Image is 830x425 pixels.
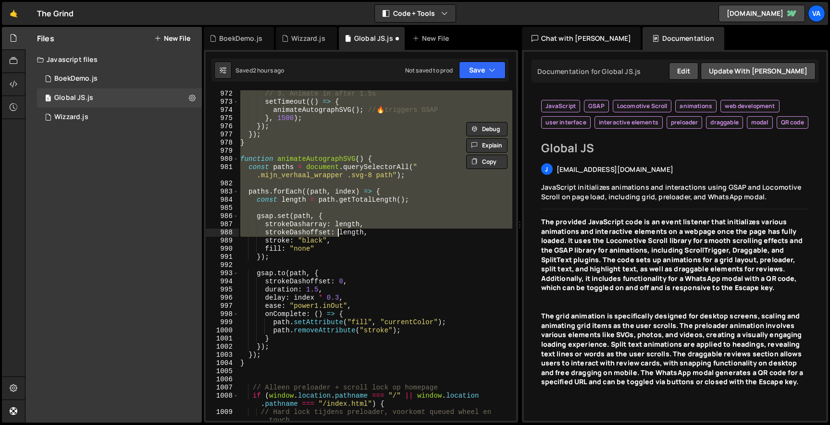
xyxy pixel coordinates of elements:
h2: Files [37,33,54,44]
a: [DOMAIN_NAME] [719,5,805,22]
span: interactive elements [599,119,658,126]
h2: Global JS [541,140,809,156]
div: 989 [206,237,239,245]
button: Save [459,61,506,79]
div: 1000 [206,327,239,335]
a: Va [808,5,825,22]
div: 988 [206,229,239,237]
div: 1005 [206,367,239,376]
div: 978 [206,139,239,147]
div: 979 [206,147,239,155]
button: Update with [PERSON_NAME] [701,62,816,80]
div: 1002 [206,343,239,351]
button: Copy [466,155,508,169]
div: BoekDemo.js [219,34,262,43]
div: 980 [206,155,239,163]
span: draggable [710,119,738,126]
div: New File [412,34,453,43]
div: 1003 [206,351,239,359]
div: 973 [206,98,239,106]
div: Documentation for Global JS.js [534,67,641,76]
div: 1001 [206,335,239,343]
span: web development [725,102,775,110]
div: 984 [206,196,239,204]
span: Locomotive Scroll [617,102,668,110]
div: 972 [206,90,239,98]
div: 17048/46900.js [37,108,202,127]
div: 976 [206,122,239,131]
div: 992 [206,261,239,269]
div: 993 [206,269,239,278]
div: 987 [206,220,239,229]
button: New File [154,35,190,42]
span: preloader [671,119,698,126]
div: 986 [206,212,239,220]
div: 983 [206,188,239,196]
div: 1004 [206,359,239,367]
span: user interface [545,119,586,126]
strong: The provided JavaScript code is an event listener that initializes various animations and interac... [541,217,803,292]
button: Debug [466,122,508,136]
div: BoekDemo.js [54,74,98,83]
span: [EMAIL_ADDRESS][DOMAIN_NAME] [557,165,673,174]
span: GSAP [588,102,605,110]
div: 982 [206,180,239,188]
div: 995 [206,286,239,294]
button: Code + Tools [375,5,456,22]
span: QR code [781,119,804,126]
div: 981 [206,163,239,180]
div: 998 [206,310,239,318]
div: 17048/46890.js [37,88,202,108]
strong: The grid animation is specifically designed for desktop screens, scaling and animating grid items... [541,311,804,386]
div: 974 [206,106,239,114]
div: Not saved to prod [405,66,453,74]
span: animations [680,102,712,110]
div: The Grind [37,8,74,19]
div: Wizzard.js [291,34,325,43]
div: 999 [206,318,239,327]
div: 17048/46901.js [37,69,202,88]
span: JavaScript [545,102,576,110]
div: 991 [206,253,239,261]
div: 994 [206,278,239,286]
a: 🤙 [2,2,25,25]
div: 975 [206,114,239,122]
div: 1007 [206,384,239,392]
div: Global JS.js [54,94,93,102]
button: Explain [466,138,508,153]
div: 1006 [206,376,239,384]
div: Saved [235,66,285,74]
div: Javascript files [25,50,202,69]
span: JavaScript initializes animations and interactions using GSAP and Locomotive Scroll on page load,... [541,182,802,201]
button: Edit [669,62,698,80]
div: 990 [206,245,239,253]
div: Chat with [PERSON_NAME] [522,27,641,50]
div: 997 [206,302,239,310]
span: 1 [45,95,51,103]
div: 977 [206,131,239,139]
div: Documentation [643,27,724,50]
div: 996 [206,294,239,302]
div: 985 [206,204,239,212]
span: modal [751,119,768,126]
div: 1009 [206,408,239,425]
div: Wizzard.js [54,113,88,121]
div: Global JS.js [354,34,393,43]
div: 1008 [206,392,239,408]
div: 2 hours ago [253,66,285,74]
span: j [545,165,548,173]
